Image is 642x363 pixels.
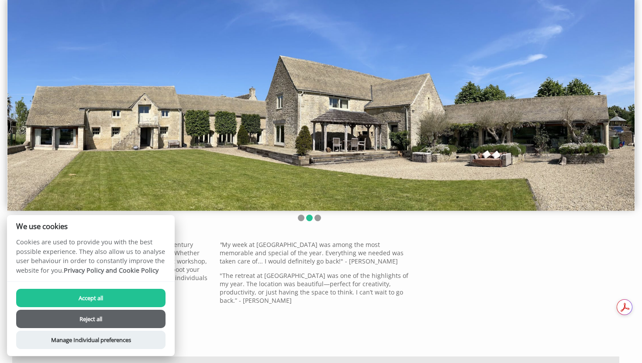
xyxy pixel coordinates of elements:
[16,289,166,307] button: Accept all
[7,237,175,281] p: Cookies are used to provide you with the best possible experience. They also allow us to analyse ...
[220,271,411,305] p: "The retreat at [GEOGRAPHIC_DATA] was one of the highlights of my year. The location was beautifu...
[16,331,166,349] button: Manage Individual preferences
[7,222,175,230] h2: We use cookies
[16,310,166,328] button: Reject all
[220,240,411,265] p: My week at [GEOGRAPHIC_DATA] was among the most memorable and special of the year. Everything we ...
[64,266,159,274] a: Privacy Policy and Cookie Policy
[220,240,222,249] em: "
